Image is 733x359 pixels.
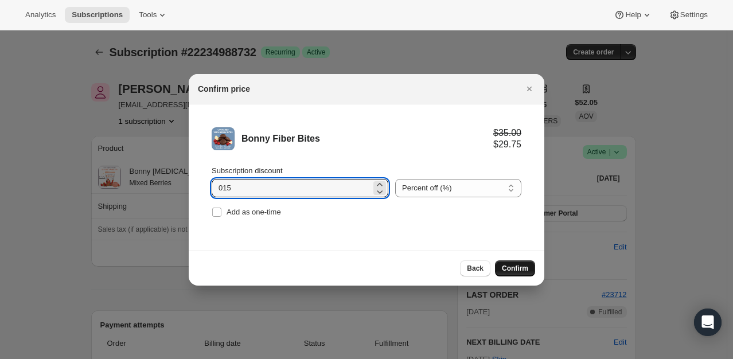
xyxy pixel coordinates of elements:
[460,260,490,276] button: Back
[198,83,250,95] h2: Confirm price
[493,139,521,150] div: $29.75
[521,81,537,97] button: Close
[25,10,56,19] span: Analytics
[227,208,281,216] span: Add as one-time
[502,264,528,273] span: Confirm
[662,7,715,23] button: Settings
[467,264,484,273] span: Back
[241,133,493,145] div: Bonny Fiber Bites
[72,10,123,19] span: Subscriptions
[65,7,130,23] button: Subscriptions
[607,7,659,23] button: Help
[212,127,235,150] img: Bonny Fiber Bites
[493,127,521,139] div: $35.00
[680,10,708,19] span: Settings
[132,7,175,23] button: Tools
[495,260,535,276] button: Confirm
[694,309,722,336] div: Open Intercom Messenger
[625,10,641,19] span: Help
[139,10,157,19] span: Tools
[212,166,283,175] span: Subscription discount
[18,7,63,23] button: Analytics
